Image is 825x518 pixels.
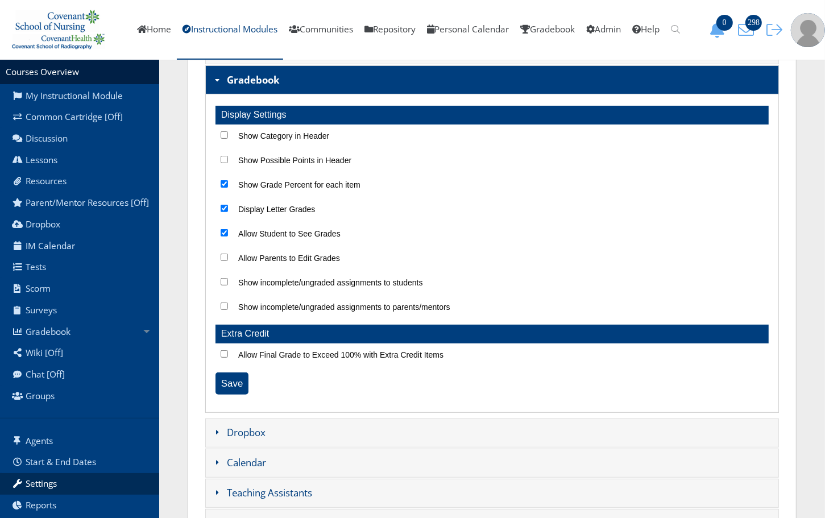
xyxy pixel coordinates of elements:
[235,251,343,266] label: Allow Parents to Edit Grades
[235,300,453,314] label: Show incomplete/ungraded assignments to parents/mentors
[215,325,769,343] div: Extra Credit
[235,227,343,241] label: Allow Student to See Grades
[215,106,769,125] div: Display Settings
[235,154,354,168] label: Show Possible Points in Header
[235,348,446,362] label: Allow Final Grade to Exceed 100% with Extra Credit Items
[745,15,762,31] span: 298
[6,66,79,78] a: Courses Overview
[706,23,734,35] a: 0
[235,202,318,217] label: Display Letter Grades
[734,23,762,35] a: 298
[215,372,248,395] input: Save
[706,22,734,38] button: 0
[235,129,332,143] label: Show Category in Header
[235,276,426,290] label: Show incomplete/ungraded assignments to students
[716,15,733,31] span: 0
[205,479,779,508] h3: Teaching Assistants
[205,449,779,478] h3: Calendar
[734,22,762,38] button: 298
[205,418,779,447] h3: Dropbox
[205,65,779,94] h3: Gradebook
[791,13,825,47] img: user-profile-default-picture.png
[235,178,363,192] label: Show Grade Percent for each item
